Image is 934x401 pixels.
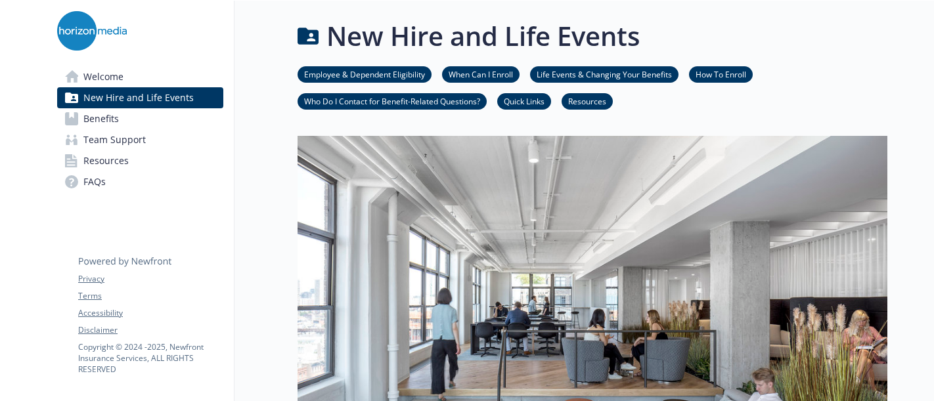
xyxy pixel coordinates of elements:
[83,150,129,171] span: Resources
[78,290,223,302] a: Terms
[497,95,551,107] a: Quick Links
[562,95,613,107] a: Resources
[57,87,223,108] a: New Hire and Life Events
[57,171,223,192] a: FAQs
[326,16,640,56] h1: New Hire and Life Events
[57,66,223,87] a: Welcome
[83,171,106,192] span: FAQs
[83,108,119,129] span: Benefits
[83,66,123,87] span: Welcome
[78,273,223,285] a: Privacy
[57,150,223,171] a: Resources
[78,324,223,336] a: Disclaimer
[78,307,223,319] a: Accessibility
[78,341,223,375] p: Copyright © 2024 - 2025 , Newfront Insurance Services, ALL RIGHTS RESERVED
[57,108,223,129] a: Benefits
[83,87,194,108] span: New Hire and Life Events
[530,68,678,80] a: Life Events & Changing Your Benefits
[57,129,223,150] a: Team Support
[298,95,487,107] a: Who Do I Contact for Benefit-Related Questions?
[442,68,520,80] a: When Can I Enroll
[298,68,432,80] a: Employee & Dependent Eligibility
[689,68,753,80] a: How To Enroll
[83,129,146,150] span: Team Support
